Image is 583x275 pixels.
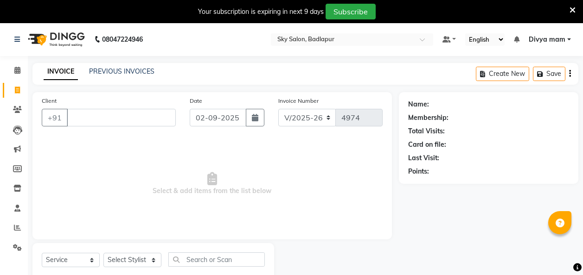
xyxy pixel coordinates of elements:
input: Search by Name/Mobile/Email/Code [67,109,176,126]
span: Divya mam [529,35,565,44]
a: INVOICE [44,63,78,80]
button: Save [533,67,565,81]
div: Last Visit: [408,153,439,163]
span: Select & add items from the list below [42,137,383,230]
div: Points: [408,167,429,176]
button: +91 [42,109,68,126]
label: Date [190,97,202,105]
button: Create New [476,67,529,81]
div: Membership: [408,113,448,123]
label: Client [42,97,57,105]
iframe: chat widget [544,238,574,266]
b: 08047224946 [102,26,143,52]
img: logo [24,26,87,52]
input: Search or Scan [168,252,265,267]
label: Invoice Number [278,97,319,105]
div: Card on file: [408,140,446,150]
div: Name: [408,100,429,109]
a: PREVIOUS INVOICES [89,67,154,75]
div: Your subscription is expiring in next 9 days [198,7,324,17]
button: Subscribe [326,4,376,19]
div: Total Visits: [408,126,445,136]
